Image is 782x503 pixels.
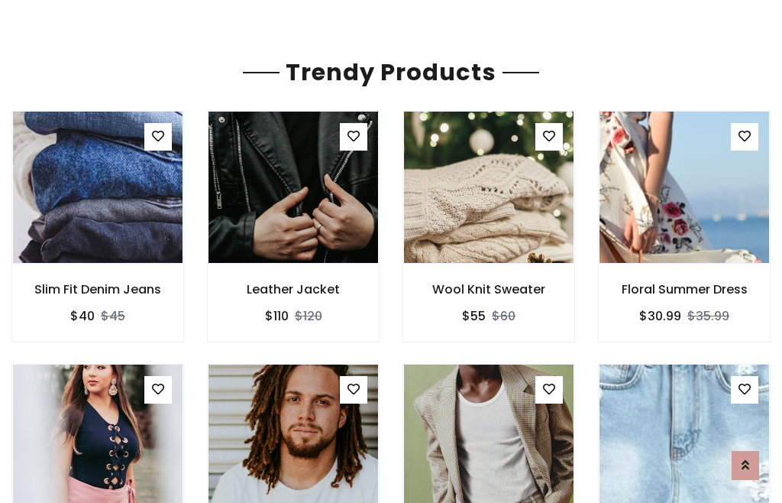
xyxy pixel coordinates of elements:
del: $35.99 [687,307,729,325]
h6: Leather Jacket [208,282,379,297]
h6: $40 [70,309,95,323]
del: $60 [492,307,515,325]
h6: $30.99 [639,309,681,323]
h6: Slim Fit Denim Jeans [12,282,183,297]
del: $120 [295,307,322,325]
h6: Floral Summer Dress [599,282,770,297]
h6: $110 [265,309,289,323]
h6: Wool Knit Sweater [403,282,574,297]
span: Trendy Products [280,56,502,89]
del: $45 [101,307,125,325]
h6: $55 [462,309,486,323]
